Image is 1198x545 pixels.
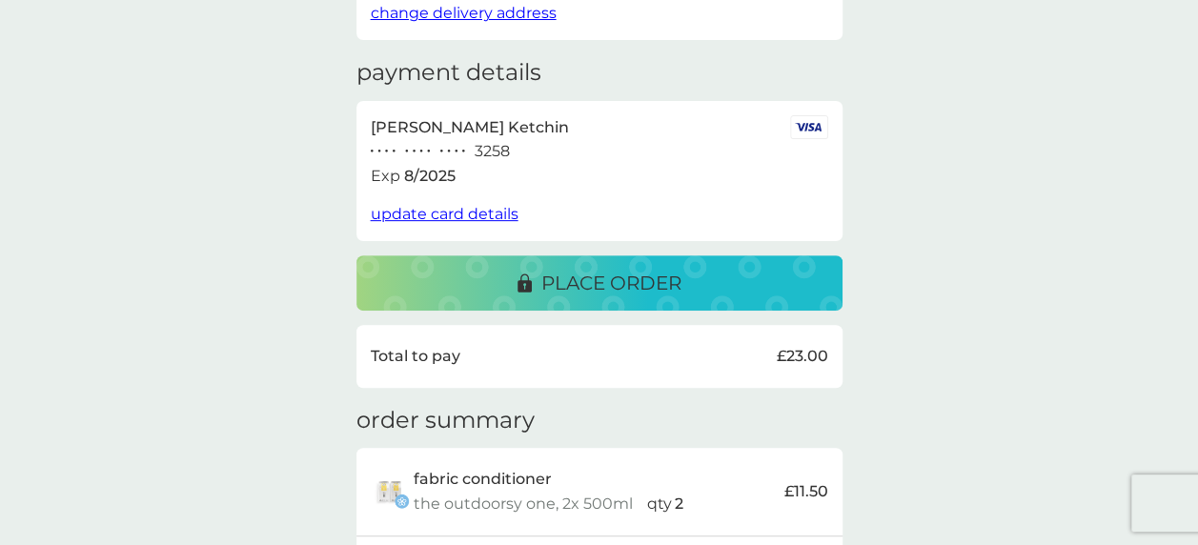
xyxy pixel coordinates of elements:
p: qty [647,492,672,516]
p: ● [455,147,458,156]
h3: payment details [356,59,541,87]
p: ● [371,147,375,156]
p: ● [447,147,451,156]
p: fabric conditioner [414,467,552,492]
button: change delivery address [371,1,557,26]
p: ● [427,147,431,156]
button: place order [356,255,843,311]
p: ● [377,147,381,156]
p: 3258 [475,139,510,164]
p: ● [405,147,409,156]
p: Total to pay [371,344,460,369]
p: Exp [371,164,400,189]
p: ● [461,147,465,156]
p: £23.00 [777,344,828,369]
p: 2 [675,492,683,516]
p: ● [440,147,444,156]
p: 8 / 2025 [404,164,456,189]
p: ● [385,147,389,156]
p: £11.50 [784,479,828,504]
p: ● [392,147,396,156]
p: the outdoorsy one, 2x 500ml [414,492,633,516]
span: update card details [371,205,518,223]
p: place order [541,268,681,298]
p: [PERSON_NAME] Ketchin [371,115,569,140]
h3: order summary [356,407,535,434]
p: ● [413,147,416,156]
span: change delivery address [371,4,557,22]
button: update card details [371,202,518,227]
p: ● [419,147,423,156]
